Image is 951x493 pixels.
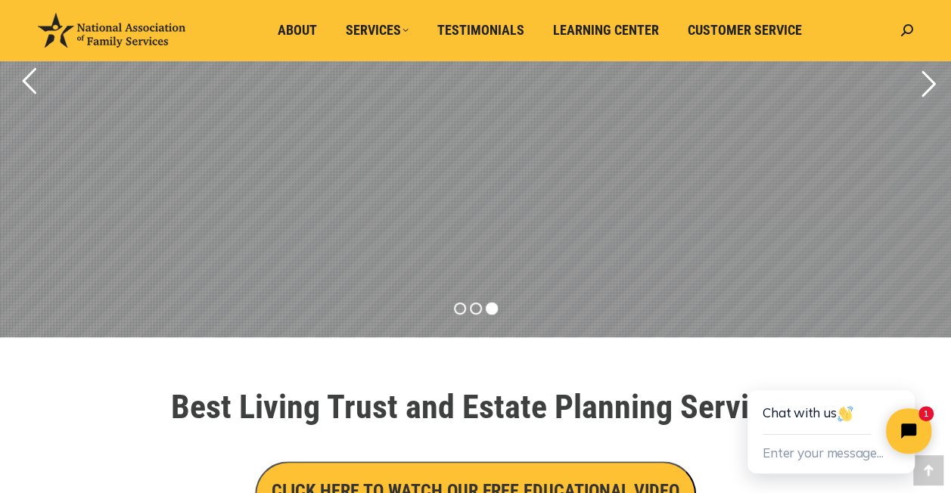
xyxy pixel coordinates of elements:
[38,13,185,48] img: National Association of Family Services
[278,22,317,39] span: About
[52,390,900,423] h1: Best Living Trust and Estate Planning Service
[553,22,659,39] span: Learning Center
[437,22,524,39] span: Testimonials
[346,22,409,39] span: Services
[677,16,813,45] a: Customer Service
[542,16,670,45] a: Learning Center
[427,16,535,45] a: Testimonials
[267,16,328,45] a: About
[688,22,802,39] span: Customer Service
[713,342,951,493] iframe: Tidio Chat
